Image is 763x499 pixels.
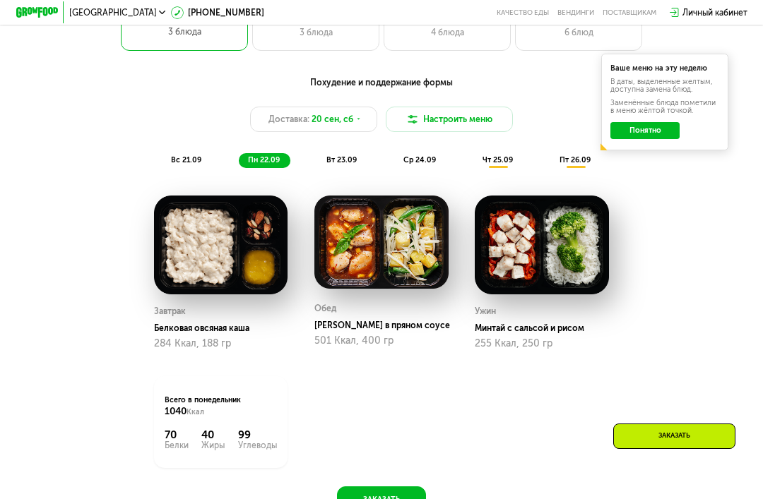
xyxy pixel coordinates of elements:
[613,423,735,449] div: Заказать
[526,26,631,39] div: 6 блюд
[201,441,225,450] div: Жиры
[154,338,288,349] div: 284 Ккал, 188 гр
[69,8,157,17] span: [GEOGRAPHIC_DATA]
[268,113,309,126] span: Доставка:
[264,26,368,39] div: 3 блюда
[475,338,609,349] div: 255 Ккал, 250 гр
[682,6,747,19] div: Личный кабинет
[557,8,594,17] a: Вендинги
[603,8,656,17] div: поставщикам
[475,323,617,334] div: Минтай с сальсой и рисом
[610,122,680,139] button: Понятно
[154,303,186,320] div: Завтрак
[165,395,278,418] div: Всего в понедельник
[187,407,204,416] span: Ккал
[248,155,280,164] span: пн 22.09
[171,6,264,19] a: [PHONE_NUMBER]
[312,113,353,126] span: 20 сен, сб
[171,155,201,164] span: вс 21.09
[201,428,225,441] div: 40
[154,323,297,334] div: Белковая овсяная каша
[165,441,189,450] div: Белки
[386,107,513,132] button: Настроить меню
[497,8,549,17] a: Качество еды
[610,65,718,73] div: Ваше меню на эту неделю
[483,155,513,164] span: чт 25.09
[314,335,449,347] div: 501 Ккал, 400 гр
[610,78,718,93] div: В даты, выделенные желтым, доступна замена блюд.
[238,441,277,450] div: Углеводы
[403,155,436,164] span: ср 24.09
[131,25,237,38] div: 3 блюда
[560,155,591,164] span: пт 26.09
[610,100,718,114] div: Заменённые блюда пометили в меню жёлтой точкой.
[475,303,496,320] div: Ужин
[68,76,695,90] div: Похудение и поддержание формы
[238,428,277,441] div: 99
[314,301,336,317] div: Обед
[326,155,357,164] span: вт 23.09
[314,320,457,331] div: [PERSON_NAME] в пряном соусе
[165,405,187,417] span: 1040
[165,428,189,441] div: 70
[395,26,499,39] div: 4 блюда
